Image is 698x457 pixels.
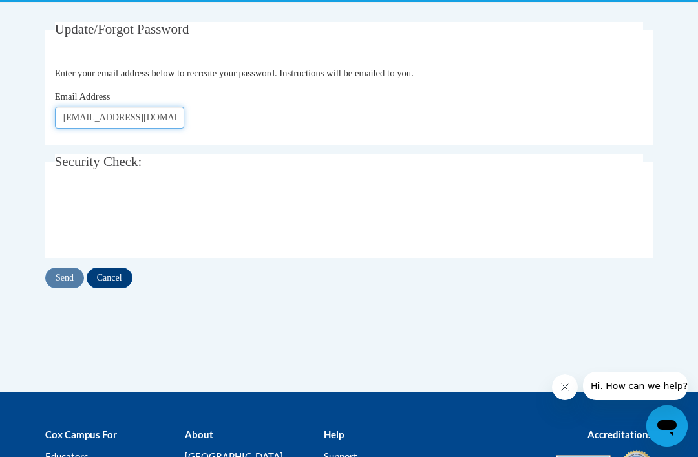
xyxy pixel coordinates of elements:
[646,405,688,447] iframe: Button to launch messaging window
[55,91,111,101] span: Email Address
[324,429,344,440] b: Help
[55,191,251,242] iframe: reCAPTCHA
[552,374,578,400] iframe: Close message
[55,154,142,169] span: Security Check:
[87,268,132,288] input: Cancel
[583,372,688,400] iframe: Message from company
[55,107,184,129] input: Email
[587,429,653,440] b: Accreditations
[55,21,189,37] span: Update/Forgot Password
[185,429,213,440] b: About
[45,429,117,440] b: Cox Campus For
[55,68,414,78] span: Enter your email address below to recreate your password. Instructions will be emailed to you.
